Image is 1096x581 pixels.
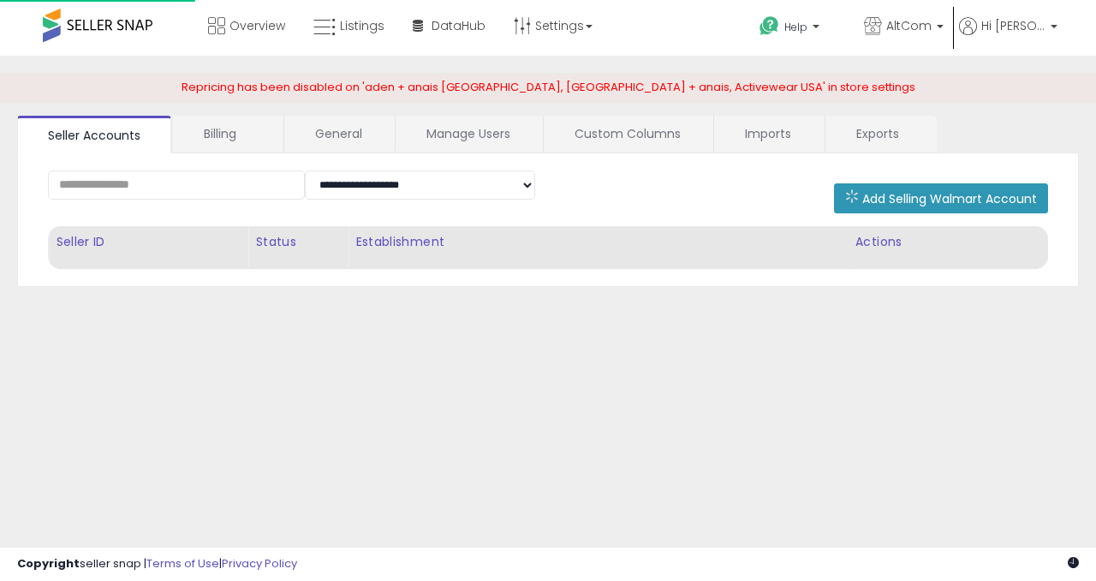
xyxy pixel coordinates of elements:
[834,183,1048,213] button: Add Selling Walmart Account
[862,190,1037,207] span: Add Selling Walmart Account
[355,233,841,251] div: Establishment
[959,17,1057,56] a: Hi [PERSON_NAME]
[17,116,171,153] a: Seller Accounts
[544,116,712,152] a: Custom Columns
[432,17,485,34] span: DataHub
[714,116,823,152] a: Imports
[855,233,1040,251] div: Actions
[56,233,241,251] div: Seller ID
[229,17,285,34] span: Overview
[284,116,393,152] a: General
[746,3,849,56] a: Help
[825,116,935,152] a: Exports
[981,17,1045,34] span: Hi [PERSON_NAME]
[17,555,80,572] strong: Copyright
[17,556,297,572] div: seller snap | |
[759,15,780,37] i: Get Help
[340,17,384,34] span: Listings
[222,555,297,572] a: Privacy Policy
[784,20,807,34] span: Help
[146,555,219,572] a: Terms of Use
[255,233,341,251] div: Status
[173,116,282,152] a: Billing
[396,116,541,152] a: Manage Users
[886,17,932,34] span: AltCom
[182,79,915,95] span: Repricing has been disabled on 'aden + anais [GEOGRAPHIC_DATA], [GEOGRAPHIC_DATA] + anais, Active...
